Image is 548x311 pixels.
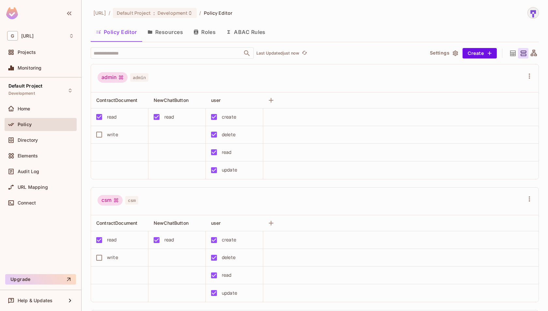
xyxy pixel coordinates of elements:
[125,196,138,205] span: csm
[18,65,42,71] span: Monitoring
[18,153,38,158] span: Elements
[222,166,237,173] div: update
[222,113,236,121] div: create
[211,220,221,226] span: user
[93,10,106,16] span: the active workspace
[91,24,142,40] button: Policy Editor
[7,31,18,41] span: G
[164,113,174,121] div: read
[204,10,233,16] span: Policy Editor
[98,72,128,83] div: admin
[107,113,117,121] div: read
[154,220,189,226] span: NewChatButton
[256,51,299,56] p: Last Updated just now
[153,10,155,16] span: :
[300,49,308,57] button: refresh
[18,169,39,174] span: Audit Log
[427,48,460,58] button: Settings
[222,236,236,243] div: create
[302,50,307,57] span: refresh
[299,49,308,57] span: Click to refresh data
[528,8,539,18] img: sharmila@genworx.ai
[199,10,201,16] li: /
[8,83,42,89] span: Default Project
[98,195,123,205] div: csm
[158,10,188,16] span: Development
[96,220,137,226] span: ContractDocument
[18,298,53,303] span: Help & Updates
[222,289,237,297] div: update
[18,122,32,127] span: Policy
[222,131,236,138] div: delete
[18,106,30,111] span: Home
[21,33,34,39] span: Workspace: genworx.ai
[154,97,189,103] span: NewChatButton
[463,48,497,58] button: Create
[222,271,232,279] div: read
[107,254,118,261] div: write
[96,97,137,103] span: ContractDocument
[107,236,117,243] div: read
[242,49,251,58] button: Open
[18,50,36,55] span: Projects
[5,274,76,285] button: Upgrade
[221,24,271,40] button: ABAC Rules
[109,10,110,16] li: /
[18,185,48,190] span: URL Mapping
[18,200,36,205] span: Connect
[222,149,232,156] div: read
[107,131,118,138] div: write
[142,24,188,40] button: Resources
[164,236,174,243] div: read
[6,7,18,19] img: SReyMgAAAABJRU5ErkJggg==
[222,254,236,261] div: delete
[188,24,221,40] button: Roles
[18,138,38,143] span: Directory
[117,10,151,16] span: Default Project
[211,97,221,103] span: user
[8,91,35,96] span: Development
[130,73,148,82] span: admin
